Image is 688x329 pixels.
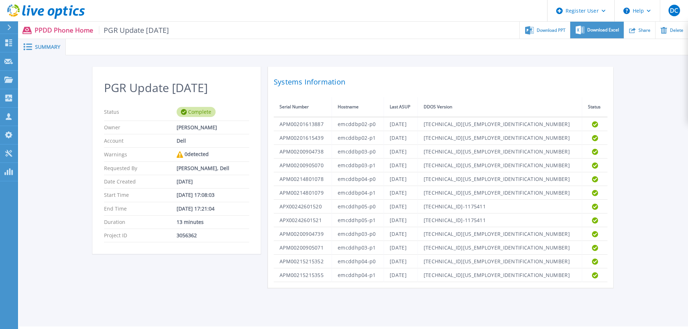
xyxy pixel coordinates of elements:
td: [TECHNICAL_ID][US_EMPLOYER_IDENTIFICATION_NUMBER] [417,186,582,200]
td: emcddhp05-p1 [332,213,384,227]
th: Status [582,97,607,117]
td: emcddbp02-p0 [332,117,384,131]
p: Requested By [104,165,177,171]
td: APM00200904739 [274,227,332,241]
td: [DATE] [384,213,418,227]
span: Download PPT [537,28,566,33]
td: emcddhp05-p0 [332,200,384,213]
p: Duration [104,219,177,225]
p: Owner [104,125,177,130]
td: [TECHNICAL_ID][US_EMPLOYER_IDENTIFICATION_NUMBER] [417,117,582,131]
p: Project ID [104,233,177,238]
div: 13 minutes [177,219,249,225]
div: [DATE] 17:08:03 [177,192,249,198]
td: emcddbp03-p1 [332,159,384,172]
td: APX00242601521 [274,213,332,227]
span: Summary [35,44,60,49]
h2: Systems Information [274,75,607,88]
td: [TECHNICAL_ID][US_EMPLOYER_IDENTIFICATION_NUMBER] [417,172,582,186]
td: [TECHNICAL_ID][US_EMPLOYER_IDENTIFICATION_NUMBER] [417,227,582,241]
td: [DATE] [384,268,418,282]
span: Share [639,28,650,33]
td: [DATE] [384,255,418,268]
div: Dell [177,138,249,144]
td: emcddhp03-p1 [332,241,384,255]
td: emcddhp04-p0 [332,255,384,268]
td: APM00200905070 [274,159,332,172]
p: Date Created [104,179,177,185]
td: APM00201615439 [274,131,332,145]
td: emcddbp03-p0 [332,145,384,159]
td: [TECHNICAL_ID][US_EMPLOYER_IDENTIFICATION_NUMBER] [417,241,582,255]
td: [DATE] [384,241,418,255]
div: 0 detected [177,151,249,158]
td: emcddhp03-p0 [332,227,384,241]
td: [DATE] [384,200,418,213]
p: Warnings [104,151,177,158]
th: Serial Number [274,97,332,117]
p: PPDD Phone Home [35,26,169,34]
td: [DATE] [384,117,418,131]
td: APM00215215352 [274,255,332,268]
span: Delete [670,28,683,33]
td: [TECHNICAL_ID][US_EMPLOYER_IDENTIFICATION_NUMBER] [417,131,582,145]
h2: PGR Update [DATE] [104,81,249,95]
div: Complete [177,107,216,117]
p: Account [104,138,177,144]
td: [DATE] [384,186,418,200]
td: APM00215215355 [274,268,332,282]
td: [TECHNICAL_ID]-1175411 [417,213,582,227]
td: [TECHNICAL_ID][US_EMPLOYER_IDENTIFICATION_NUMBER] [417,145,582,159]
td: emcddbp04-p1 [332,186,384,200]
td: emcddbp04-p0 [332,172,384,186]
td: APM00200904738 [274,145,332,159]
th: DDOS Version [417,97,582,117]
td: [DATE] [384,131,418,145]
td: [DATE] [384,145,418,159]
td: emcddbp02-p1 [332,131,384,145]
td: [TECHNICAL_ID][US_EMPLOYER_IDENTIFICATION_NUMBER] [417,255,582,268]
td: [DATE] [384,159,418,172]
div: [PERSON_NAME], Dell [177,165,249,171]
td: APM00200905071 [274,241,332,255]
td: APM00201613887 [274,117,332,131]
td: [TECHNICAL_ID]-1175411 [417,200,582,213]
td: APX00242601520 [274,200,332,213]
div: [DATE] [177,179,249,185]
td: [TECHNICAL_ID][US_EMPLOYER_IDENTIFICATION_NUMBER] [417,159,582,172]
span: DC [670,8,678,13]
span: PGR Update [DATE] [99,26,169,34]
th: Hostname [332,97,384,117]
th: Last ASUP [384,97,418,117]
td: APM00214801078 [274,172,332,186]
div: [DATE] 17:21:04 [177,206,249,212]
div: 3056362 [177,233,249,238]
p: End Time [104,206,177,212]
p: Start Time [104,192,177,198]
td: [TECHNICAL_ID][US_EMPLOYER_IDENTIFICATION_NUMBER] [417,268,582,282]
td: [DATE] [384,227,418,241]
td: APM00214801079 [274,186,332,200]
span: Download Excel [587,28,619,32]
td: [DATE] [384,172,418,186]
p: Status [104,107,177,117]
div: [PERSON_NAME] [177,125,249,130]
td: emcddhp04-p1 [332,268,384,282]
